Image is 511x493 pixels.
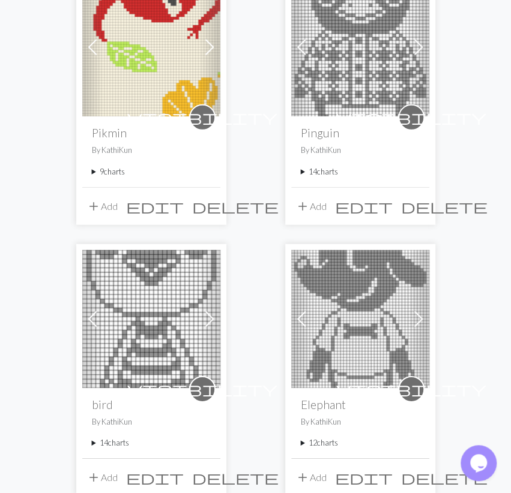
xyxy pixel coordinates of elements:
[92,416,211,428] p: By KathiKun
[335,470,393,485] i: Edit
[82,195,122,218] button: Add
[336,106,486,130] i: private
[336,380,486,398] span: visibility
[92,166,211,178] summary: 9charts
[397,466,492,489] button: Delete
[126,469,184,486] span: edit
[401,469,488,486] span: delete
[92,126,211,140] h2: Pikmin
[335,198,393,215] span: edit
[92,437,211,449] summary: 14charts
[291,195,331,218] button: Add
[295,198,310,215] span: add
[192,469,279,486] span: delete
[127,108,277,127] span: visibility
[126,470,184,485] i: Edit
[397,195,492,218] button: Delete
[127,106,277,130] i: private
[92,398,211,411] h2: bird
[188,195,283,218] button: Delete
[336,108,486,127] span: visibility
[291,40,429,52] a: Roald
[82,250,220,388] img: Twiggy
[126,199,184,214] i: Edit
[126,198,184,215] span: edit
[301,416,420,428] p: By KathiKun
[295,469,310,486] span: add
[82,312,220,323] a: Twiggy
[301,437,420,449] summary: 12charts
[335,199,393,214] i: Edit
[301,126,420,140] h2: Pinguin
[291,466,331,489] button: Add
[122,466,188,489] button: Edit
[188,466,283,489] button: Delete
[301,166,420,178] summary: 14charts
[331,466,397,489] button: Edit
[127,377,277,401] i: private
[336,377,486,401] i: private
[86,469,101,486] span: add
[331,195,397,218] button: Edit
[301,398,420,411] h2: Elephant
[86,198,101,215] span: add
[301,145,420,156] p: By KathiKun
[122,195,188,218] button: Edit
[291,250,429,388] img: Dizzy
[92,145,211,156] p: By KathiKun
[82,40,220,52] a: Pikmin
[82,466,122,489] button: Add
[335,469,393,486] span: edit
[192,198,279,215] span: delete
[291,312,429,323] a: Dizzy
[401,198,488,215] span: delete
[461,445,499,481] iframe: chat widget
[127,380,277,398] span: visibility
